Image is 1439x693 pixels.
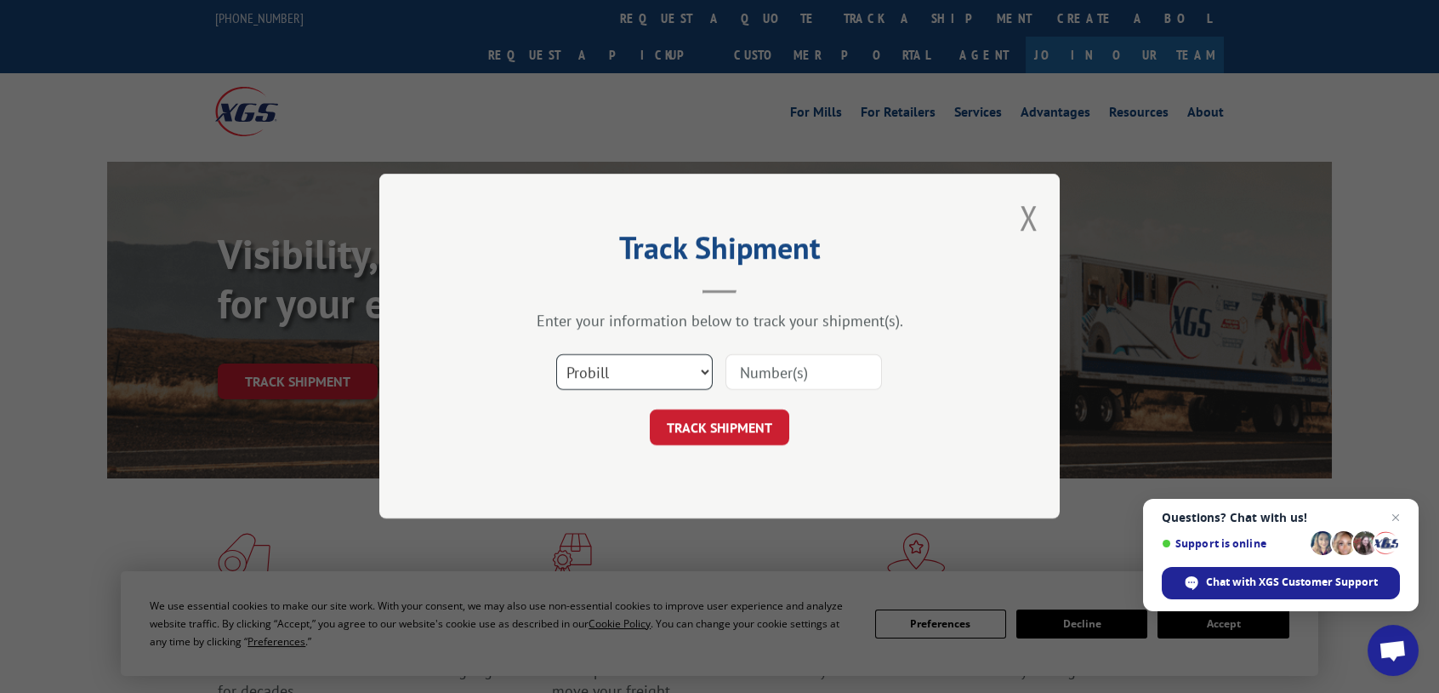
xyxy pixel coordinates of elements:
div: Chat with XGS Customer Support [1162,567,1400,599]
span: Support is online [1162,537,1305,550]
span: Close chat [1385,507,1406,528]
span: Questions? Chat with us! [1162,511,1400,524]
span: Chat with XGS Customer Support [1206,575,1378,590]
input: Number(s) [725,355,882,391]
div: Enter your information below to track your shipment(s). [464,312,975,331]
button: TRACK SHIPMENT [650,410,789,446]
h2: Track Shipment [464,236,975,268]
div: Open chat [1368,625,1419,676]
button: Close modal [1020,195,1038,240]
